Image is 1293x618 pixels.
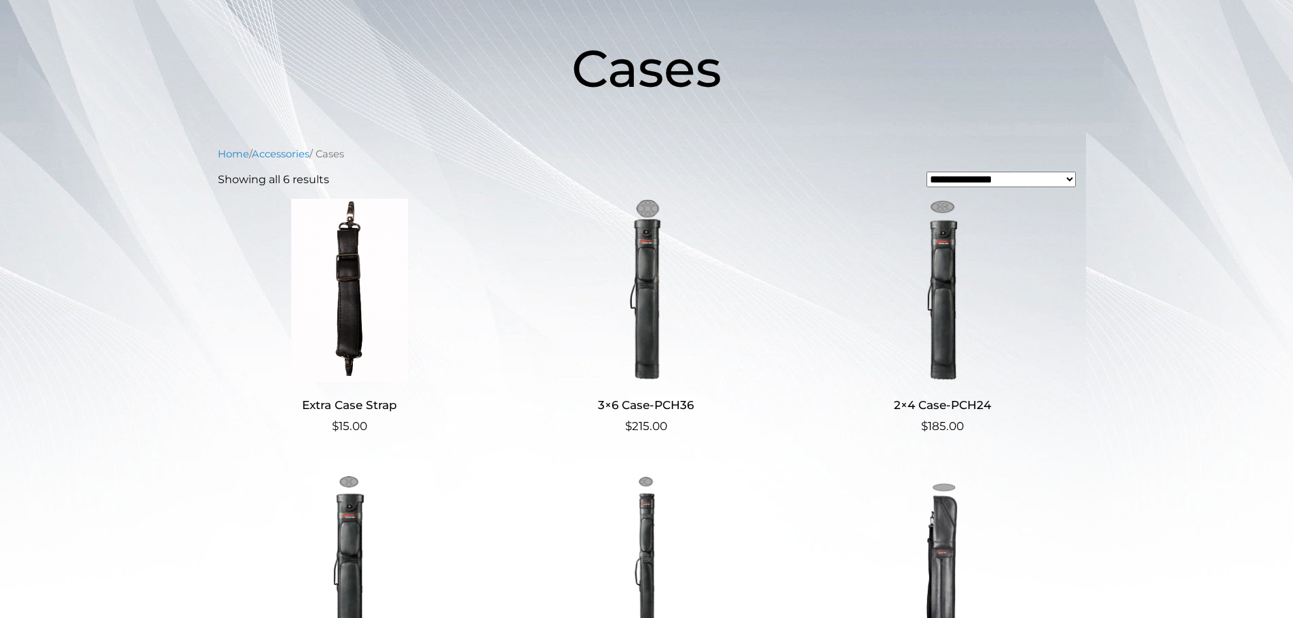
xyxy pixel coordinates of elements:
[921,419,928,433] span: $
[218,172,329,188] p: Showing all 6 results
[810,199,1074,382] img: 2x4 Case-PCH24
[810,393,1074,418] h2: 2×4 Case-PCH24
[514,393,778,418] h2: 3×6 Case-PCH36
[926,172,1076,187] select: Shop order
[332,419,339,433] span: $
[218,199,482,436] a: Extra Case Strap $15.00
[514,199,778,436] a: 3×6 Case-PCH36 $215.00
[252,148,310,160] a: Accessories
[514,199,778,382] img: 3x6 Case-PCH36
[218,393,482,418] h2: Extra Case Strap
[810,199,1074,436] a: 2×4 Case-PCH24 $185.00
[921,419,964,433] bdi: 185.00
[218,199,482,382] img: Extra Case Strap
[625,419,667,433] bdi: 215.00
[332,419,367,433] bdi: 15.00
[218,148,249,160] a: Home
[571,37,722,100] span: Cases
[218,147,1076,161] nav: Breadcrumb
[625,419,632,433] span: $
